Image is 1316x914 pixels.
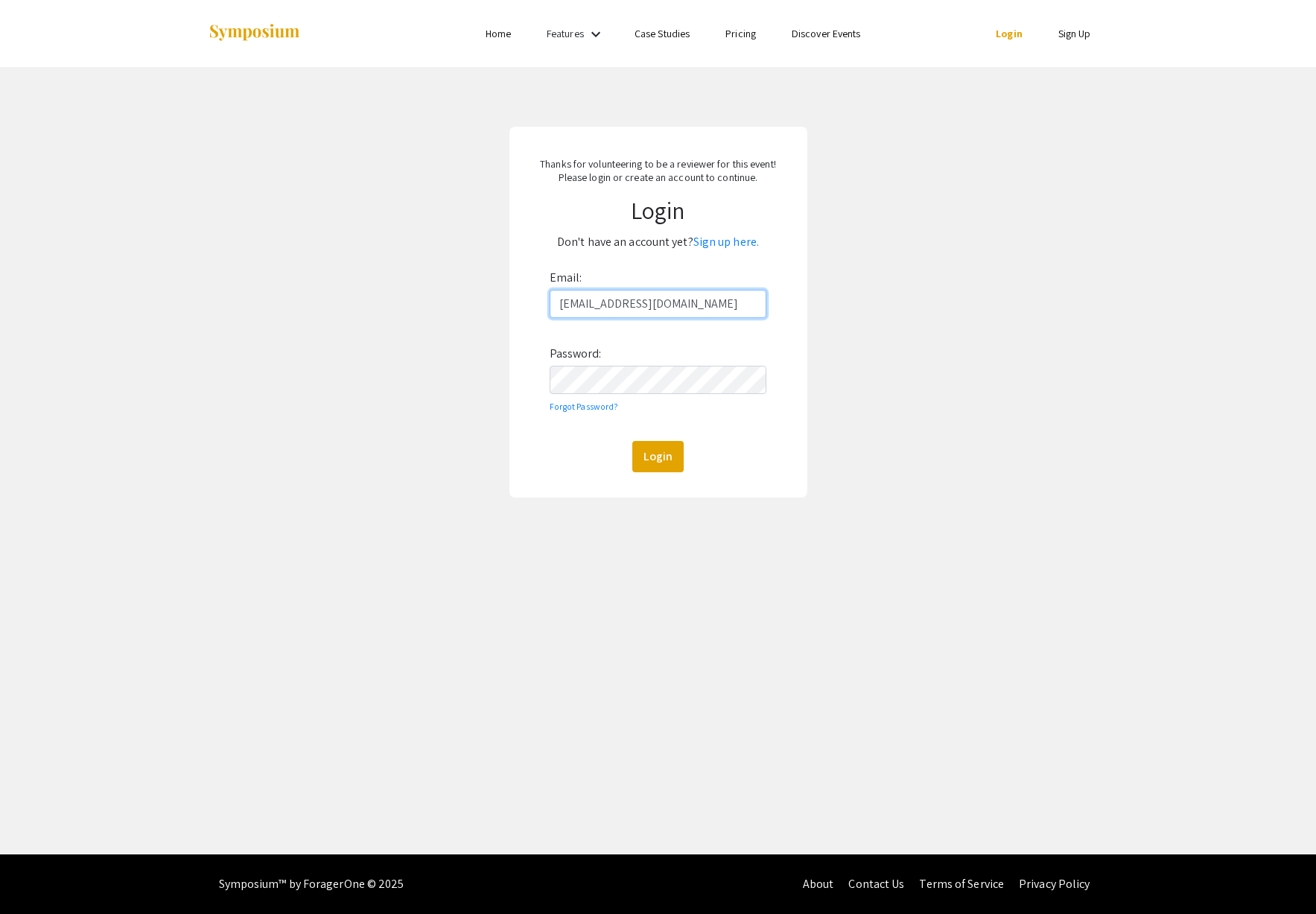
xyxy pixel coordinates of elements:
p: Thanks for volunteering to be a reviewer for this event! [522,157,794,171]
p: Don't have an account yet? [522,230,794,254]
a: Discover Events [792,27,861,40]
a: Sign up here. [693,234,759,250]
a: Home [486,27,511,40]
a: Forgot Password? [550,401,619,412]
a: Pricing [725,27,756,40]
a: Contact Us [848,876,904,892]
a: Privacy Policy [1019,876,1090,892]
h1: Login [522,196,794,224]
label: Email: [550,266,582,290]
iframe: Chat [11,847,63,903]
img: Symposium by ForagerOne [208,23,301,43]
div: Symposium™ by ForagerOne © 2025 [219,854,404,914]
a: Login [996,27,1023,40]
button: Login [632,441,684,472]
mat-icon: Expand Features list [587,25,605,43]
a: Case Studies [635,27,690,40]
a: Sign Up [1058,27,1091,40]
label: Password: [550,342,602,366]
a: About [803,876,834,892]
p: Please login or create an account to continue. [522,171,794,184]
a: Features [547,27,584,40]
a: Terms of Service [919,876,1004,892]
